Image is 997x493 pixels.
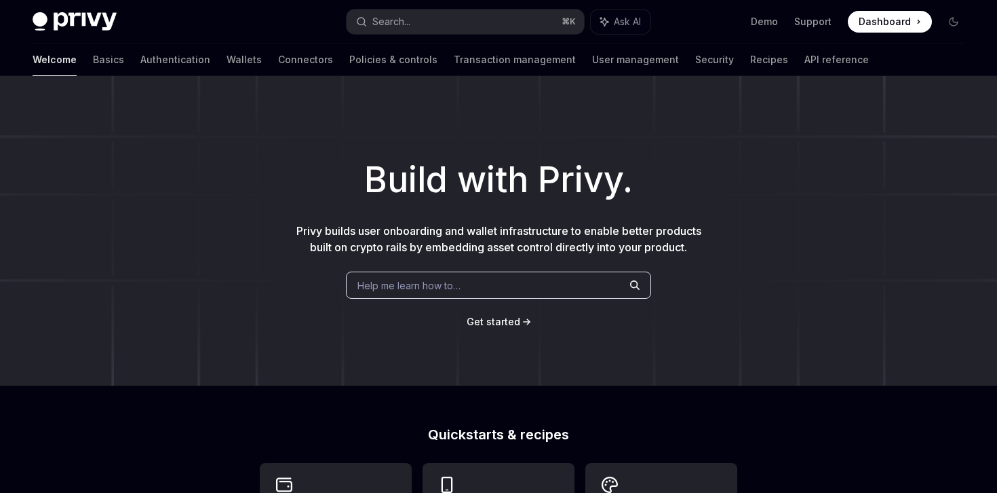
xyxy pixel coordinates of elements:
a: Get started [467,315,520,329]
button: Toggle dark mode [943,11,964,33]
span: Get started [467,316,520,327]
a: Support [794,15,832,29]
a: Wallets [227,43,262,76]
a: Authentication [140,43,210,76]
a: Dashboard [848,11,932,33]
div: Search... [372,14,410,30]
a: Policies & controls [349,43,437,76]
a: User management [592,43,679,76]
a: Basics [93,43,124,76]
a: Welcome [33,43,77,76]
a: Security [695,43,734,76]
span: ⌘ K [562,16,576,27]
h2: Quickstarts & recipes [260,428,737,441]
span: Dashboard [859,15,911,29]
span: Ask AI [614,15,641,29]
button: Search...⌘K [347,10,583,34]
span: Help me learn how to… [357,278,461,293]
button: Ask AI [591,10,650,34]
a: Demo [751,15,778,29]
a: Recipes [750,43,788,76]
a: API reference [804,43,869,76]
span: Privy builds user onboarding and wallet infrastructure to enable better products built on crypto ... [296,224,701,254]
a: Transaction management [454,43,576,76]
a: Connectors [278,43,333,76]
img: dark logo [33,12,117,31]
h1: Build with Privy. [22,153,975,206]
